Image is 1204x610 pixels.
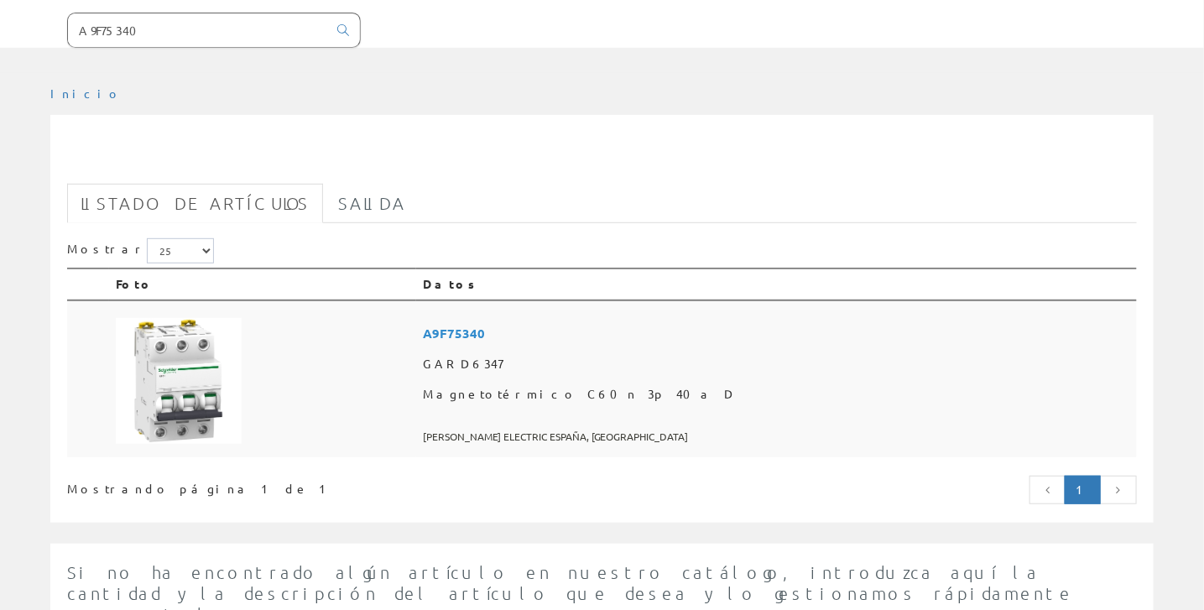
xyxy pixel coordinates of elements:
a: Salida [325,184,420,223]
font: Foto [116,276,154,291]
font: Magnetotérmico C60n 3p 40a D [423,386,737,401]
font: Mostrando página 1 de 1 [67,481,333,496]
font: [PERSON_NAME] ELECTRIC ESPAÑA, [GEOGRAPHIC_DATA] [423,430,689,443]
img: Foto artículo Magnetotérmico C60n 3p 40a D (150x150) [116,318,242,444]
a: Página anterior [1029,476,1066,504]
a: Página siguiente [1100,476,1137,504]
font: A9F75340 [423,325,485,341]
font: A9F75340 [67,140,203,175]
font: Mostrar [67,241,147,256]
a: Listado de artículos [67,184,323,223]
font: GARD6347 [423,356,503,371]
a: Inicio [50,86,122,101]
font: 1 [1076,482,1090,497]
a: Página actual [1065,476,1101,504]
input: Buscar ... [68,13,327,47]
font: Listado de artículos [81,193,310,213]
select: Mostrar [147,238,214,263]
font: Datos [423,276,481,291]
font: Salida [338,193,406,213]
